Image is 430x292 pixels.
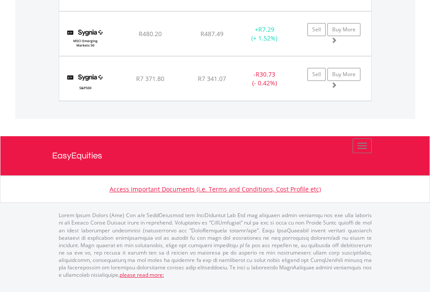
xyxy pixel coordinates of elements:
[237,70,292,87] div: - (- 0.42%)
[52,136,378,175] a: EasyEquities
[200,30,223,38] span: R487.49
[120,271,164,279] a: please read more:
[63,67,107,98] img: TFSA.SYG500.png
[307,23,326,36] a: Sell
[307,68,326,81] a: Sell
[59,211,372,279] p: Lorem Ipsum Dolors (Ame) Con a/e SeddOeiusmod tem InciDiduntut Lab Etd mag aliquaen admin veniamq...
[198,74,226,83] span: R7 341.07
[139,30,162,38] span: R480.20
[63,23,107,54] img: TFSA.SYGEMF.png
[110,185,321,193] a: Access Important Documents (i.e. Terms and Conditions, Cost Profile etc)
[237,25,292,43] div: + (+ 1.52%)
[327,23,360,36] a: Buy More
[136,74,164,83] span: R7 371.80
[327,68,360,81] a: Buy More
[258,25,274,34] span: R7.29
[256,70,275,78] span: R30.73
